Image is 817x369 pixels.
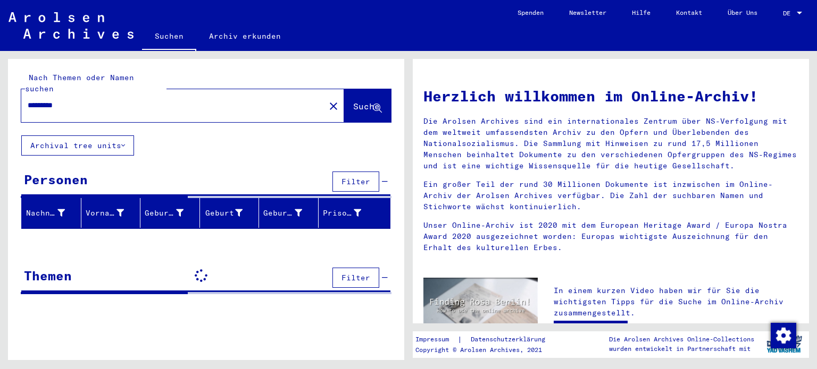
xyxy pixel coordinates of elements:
[319,198,390,228] mat-header-cell: Prisoner #
[26,208,65,219] div: Nachname
[415,334,457,345] a: Impressum
[24,170,88,189] div: Personen
[196,23,294,49] a: Archiv erkunden
[323,208,362,219] div: Prisoner #
[204,208,243,219] div: Geburt‏
[332,268,379,288] button: Filter
[462,334,558,345] a: Datenschutzerklärung
[86,208,124,219] div: Vorname
[609,334,754,344] p: Die Arolsen Archives Online-Collections
[783,10,795,17] span: DE
[764,331,804,357] img: yv_logo.png
[140,198,200,228] mat-header-cell: Geburtsname
[24,266,72,285] div: Themen
[344,89,391,122] button: Suche
[259,198,319,228] mat-header-cell: Geburtsdatum
[21,135,134,156] button: Archival tree units
[26,204,81,221] div: Nachname
[327,100,340,113] mat-icon: close
[263,204,318,221] div: Geburtsdatum
[22,198,81,228] mat-header-cell: Nachname
[609,344,754,354] p: wurden entwickelt in Partnerschaft mit
[81,198,141,228] mat-header-cell: Vorname
[415,345,558,355] p: Copyright © Arolsen Archives, 2021
[323,204,378,221] div: Prisoner #
[423,85,798,107] h1: Herzlich willkommen im Online-Archiv!
[145,204,199,221] div: Geburtsname
[423,179,798,212] p: Ein großer Teil der rund 30 Millionen Dokumente ist inzwischen im Online-Archiv der Arolsen Archi...
[204,204,259,221] div: Geburt‏
[332,171,379,192] button: Filter
[415,334,558,345] div: |
[554,321,628,342] a: Video ansehen
[423,278,538,340] img: video.jpg
[341,177,370,186] span: Filter
[263,208,302,219] div: Geburtsdatum
[423,116,798,171] p: Die Arolsen Archives sind ein internationales Zentrum über NS-Verfolgung mit dem weltweit umfasse...
[323,95,344,116] button: Clear
[200,198,260,228] mat-header-cell: Geburt‏
[771,323,796,348] img: Zustimmung ändern
[353,101,380,111] span: Suche
[341,273,370,282] span: Filter
[145,208,184,219] div: Geburtsname
[142,23,196,51] a: Suchen
[9,12,134,39] img: Arolsen_neg.svg
[86,204,140,221] div: Vorname
[423,220,798,253] p: Unser Online-Archiv ist 2020 mit dem European Heritage Award / Europa Nostra Award 2020 ausgezeic...
[554,285,798,319] p: In einem kurzen Video haben wir für Sie die wichtigsten Tipps für die Suche im Online-Archiv zusa...
[25,73,134,93] mat-label: Nach Themen oder Namen suchen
